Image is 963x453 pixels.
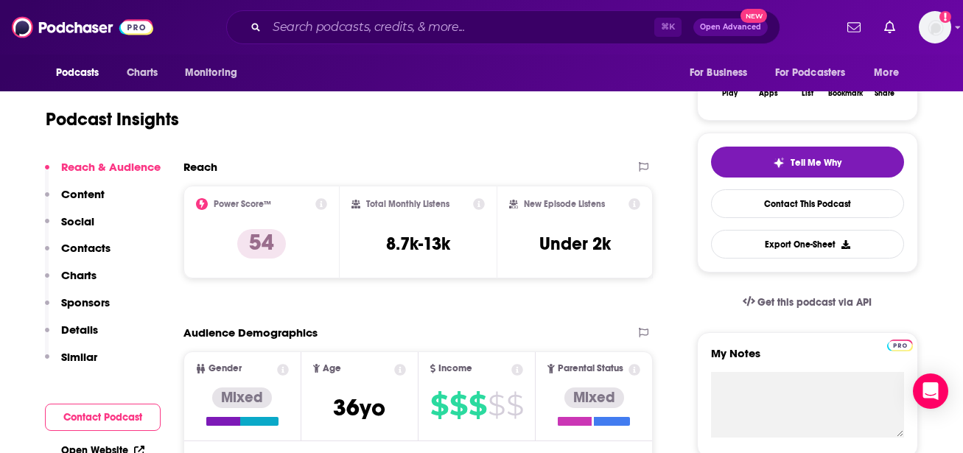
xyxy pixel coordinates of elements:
span: New [740,9,767,23]
img: User Profile [919,11,951,43]
span: ⌘ K [654,18,682,37]
button: open menu [46,59,119,87]
span: Gender [209,364,242,373]
div: Bookmark [828,89,863,98]
button: open menu [766,59,867,87]
h3: 8.7k-13k [386,233,450,255]
div: Mixed [212,387,272,408]
a: Pro website [887,337,913,351]
button: Similar [45,350,97,377]
div: Search podcasts, credits, & more... [226,10,780,44]
div: List [802,89,813,98]
button: Social [45,214,94,242]
h2: New Episode Listens [524,199,605,209]
p: Content [61,187,105,201]
h2: Reach [183,160,217,174]
span: Income [438,364,472,373]
span: Parental Status [558,364,623,373]
button: Export One-Sheet [711,230,904,259]
span: $ [430,393,448,417]
p: Charts [61,268,97,282]
img: Podchaser - Follow, Share and Rate Podcasts [12,13,153,41]
span: $ [488,393,505,417]
button: open menu [679,59,766,87]
p: Details [61,323,98,337]
p: Contacts [61,241,111,255]
a: Show notifications dropdown [841,15,866,40]
button: Open AdvancedNew [693,18,768,36]
button: Charts [45,268,97,295]
span: More [874,63,899,83]
button: open menu [864,59,917,87]
p: Reach & Audience [61,160,161,174]
p: Social [61,214,94,228]
span: Get this podcast via API [757,296,872,309]
input: Search podcasts, credits, & more... [267,15,654,39]
button: Details [45,323,98,350]
a: Show notifications dropdown [878,15,901,40]
span: Podcasts [56,63,99,83]
div: Apps [759,89,778,98]
span: $ [506,393,523,417]
img: tell me why sparkle [773,157,785,169]
h3: Under 2k [539,233,611,255]
img: Podchaser Pro [887,340,913,351]
div: Share [875,89,894,98]
a: Contact This Podcast [711,189,904,218]
p: Sponsors [61,295,110,309]
button: Contact Podcast [45,404,161,431]
span: Age [323,364,341,373]
a: Get this podcast via API [731,284,884,320]
span: 36 yo [333,393,385,422]
span: For Podcasters [775,63,846,83]
h2: Power Score™ [214,199,271,209]
button: Show profile menu [919,11,951,43]
h1: Podcast Insights [46,108,179,130]
span: $ [469,393,486,417]
span: For Business [690,63,748,83]
p: 54 [237,229,286,259]
a: Charts [117,59,167,87]
span: Open Advanced [700,24,761,31]
h2: Total Monthly Listens [366,199,449,209]
svg: Add a profile image [939,11,951,23]
div: Mixed [564,387,624,408]
span: Monitoring [185,63,237,83]
label: My Notes [711,346,904,372]
span: Tell Me Why [791,157,841,169]
button: Reach & Audience [45,160,161,187]
span: $ [449,393,467,417]
h2: Audience Demographics [183,326,318,340]
button: Content [45,187,105,214]
button: Sponsors [45,295,110,323]
p: Similar [61,350,97,364]
span: Charts [127,63,158,83]
button: open menu [175,59,256,87]
button: Contacts [45,241,111,268]
button: tell me why sparkleTell Me Why [711,147,904,178]
span: Logged in as tbenabid [919,11,951,43]
div: Play [722,89,738,98]
div: Open Intercom Messenger [913,373,948,409]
